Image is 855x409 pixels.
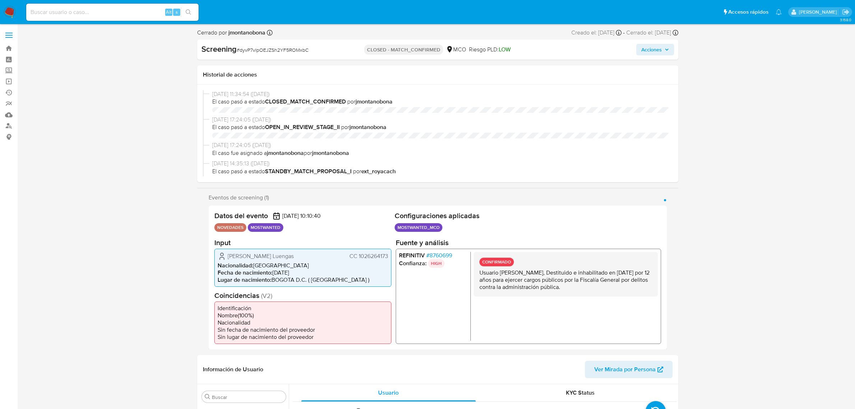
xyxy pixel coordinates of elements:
[212,149,670,157] span: El caso fue asignado a por
[566,389,595,397] span: KYC Status
[776,9,782,15] a: Notificaciones
[469,46,511,54] span: Riesgo PLD:
[378,389,399,397] span: Usuario
[641,44,662,55] span: Acciones
[364,45,443,55] p: CLOSED - MATCH_CONFIRMED
[237,46,308,54] span: # dyvP7vlpOEJZSh2YF5ROMxbC
[26,8,199,17] input: Buscar usuario o caso...
[205,394,210,400] button: Buscar
[203,71,673,78] h1: Historial de acciones
[799,9,840,15] p: juan.montanobonaga@mercadolibre.com.co
[349,123,386,131] b: jmontanobona
[212,167,670,175] span: El caso pasó a estado por
[623,29,625,37] span: -
[212,98,670,106] span: El caso pasó a estado por
[446,46,466,54] div: MCO
[499,45,511,54] span: LOW
[203,366,263,373] h1: Información de Usuario
[176,9,178,15] span: s
[585,361,673,378] button: Ver Mirada por Persona
[626,29,678,37] div: Cerrado el: [DATE]
[212,116,670,124] span: [DATE] 17:24:05 ([DATE])
[166,9,172,15] span: Alt
[212,160,670,167] span: [DATE] 14:35:13 ([DATE])
[227,28,265,37] b: jmontanobona
[265,167,352,175] b: STANDBY_MATCH_PROPOSAL_I
[594,361,656,378] span: Ver Mirada por Persona
[265,97,346,106] b: CLOSED_MATCH_CONFIRMED
[181,7,196,17] button: search-icon
[728,8,768,16] span: Accesos rápidos
[356,97,392,106] b: jmontanobona
[265,123,340,131] b: OPEN_IN_REVIEW_STAGE_II
[312,149,349,157] b: jmontanobona
[201,43,237,55] b: Screening
[636,44,674,55] button: Acciones
[842,8,850,16] a: Salir
[361,167,396,175] b: ext_royacach
[212,394,283,400] input: Buscar
[197,29,265,37] span: Cerrado por
[212,123,670,131] span: El caso pasó a estado por
[571,29,622,37] div: Creado el: [DATE]
[212,141,670,149] span: [DATE] 17:24:05 ([DATE])
[267,149,304,157] b: jmontanobona
[212,90,670,98] span: [DATE] 11:34:54 ([DATE])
